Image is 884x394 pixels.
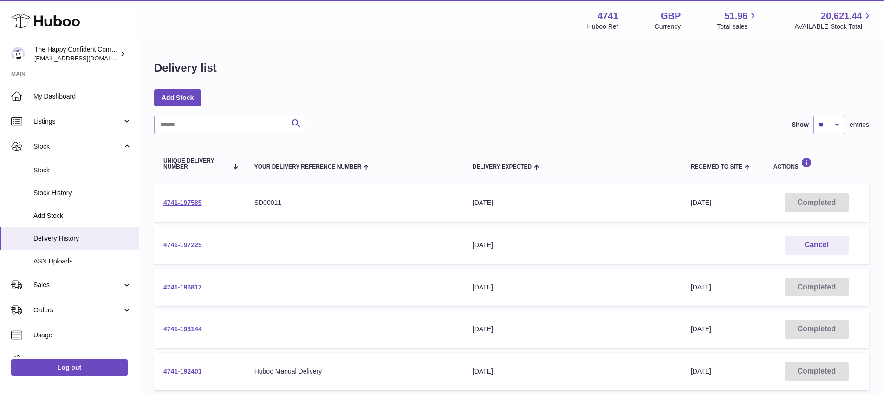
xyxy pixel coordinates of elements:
[724,10,747,22] span: 51.96
[154,60,217,75] h1: Delivery list
[473,164,532,170] span: Delivery Expected
[792,120,809,129] label: Show
[773,158,860,170] div: Actions
[691,283,711,291] span: [DATE]
[33,166,132,175] span: Stock
[33,142,122,151] span: Stock
[33,331,132,340] span: Usage
[598,10,618,22] strong: 4741
[794,22,873,31] span: AVAILABLE Stock Total
[254,198,454,207] div: SD00011
[691,368,711,375] span: [DATE]
[821,10,862,22] span: 20,621.44
[11,47,25,61] img: contact@happyconfident.com
[254,164,362,170] span: Your Delivery Reference Number
[163,199,202,206] a: 4741-197585
[850,120,869,129] span: entries
[34,45,118,63] div: The Happy Confident Company
[163,241,202,249] a: 4741-197225
[163,325,202,333] a: 4741-193144
[33,211,132,220] span: Add Stock
[473,325,672,334] div: [DATE]
[473,241,672,250] div: [DATE]
[717,22,758,31] span: Total sales
[717,10,758,31] a: 51.96 Total sales
[785,236,849,255] button: Cancel
[661,10,681,22] strong: GBP
[33,92,132,101] span: My Dashboard
[691,164,742,170] span: Received to Site
[691,325,711,333] span: [DATE]
[473,367,672,376] div: [DATE]
[163,283,202,291] a: 4741-196817
[33,257,132,266] span: ASN Uploads
[655,22,681,31] div: Currency
[33,306,122,315] span: Orders
[154,89,201,106] a: Add Stock
[33,356,122,365] span: Invoicing and Payments
[163,368,202,375] a: 4741-192401
[33,281,122,289] span: Sales
[254,367,454,376] div: Huboo Manual Delivery
[33,117,122,126] span: Listings
[794,10,873,31] a: 20,621.44 AVAILABLE Stock Total
[33,234,132,243] span: Delivery History
[473,283,672,292] div: [DATE]
[33,189,132,197] span: Stock History
[587,22,618,31] div: Huboo Ref
[691,199,711,206] span: [DATE]
[11,359,128,376] a: Log out
[473,198,672,207] div: [DATE]
[34,54,136,62] span: [EMAIL_ADDRESS][DOMAIN_NAME]
[163,158,227,170] span: Unique Delivery Number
